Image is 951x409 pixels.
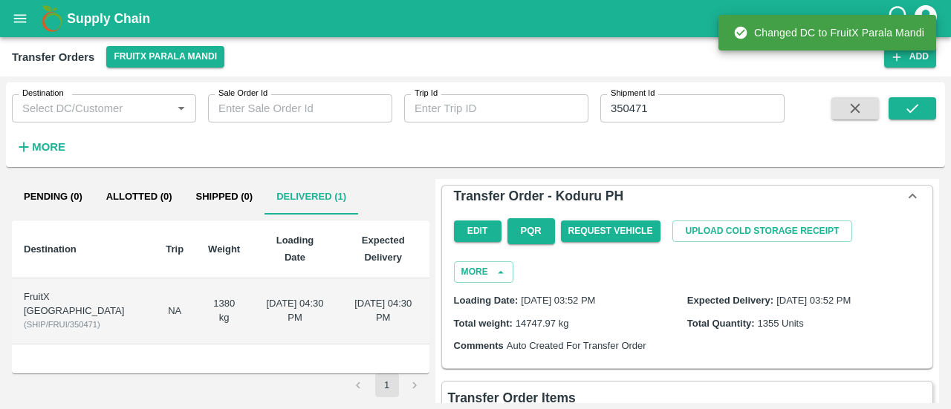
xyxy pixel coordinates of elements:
[687,318,755,329] label: Total Quantity:
[886,5,912,32] div: customer-support
[672,220,853,242] button: Upload Cold Storage Receipt
[276,235,314,262] b: Loading Date
[521,295,595,306] span: [DATE] 03:52 PM
[16,99,167,118] input: Select DC/Customer
[448,387,576,408] h6: Transfer Order Items
[166,243,184,255] b: Trip
[415,88,438,99] label: Trip Id
[362,235,405,262] b: Expected Delivery
[67,11,150,26] b: Supply Chain
[600,94,785,122] input: Enter Shipment ID
[208,243,240,255] b: Weight
[454,318,513,329] label: Total weight:
[218,88,267,99] label: Sale Order Id
[12,134,69,160] button: More
[884,46,936,68] button: Add
[454,295,519,306] label: Loading Date:
[184,179,265,215] button: Shipped (0)
[454,261,513,283] button: More
[106,46,224,68] button: Select DC
[345,373,429,397] nav: pagination navigation
[94,179,184,215] button: Allotted (0)
[67,8,886,29] a: Supply Chain
[24,320,100,329] span: ( SHIP/FRUI/350471 )
[442,186,932,206] div: Transfer Order - Koduru PH
[264,179,358,215] button: Delivered (1)
[337,278,429,344] td: [DATE] 04:30 PM
[172,99,191,118] button: Open
[32,141,65,153] strong: More
[375,373,399,397] button: page 1
[195,278,253,344] td: 1380 kg
[37,4,67,33] img: logo
[12,48,94,67] div: Transfer Orders
[733,19,924,46] div: Changed DC to FruitX Parala Mandi
[687,295,773,306] label: Expected Delivery:
[776,295,851,306] span: [DATE] 03:52 PM
[516,318,569,329] span: 14747.97 kg
[561,220,660,242] button: Request Vehicle
[454,186,624,206] h6: Transfer Order - Koduru PH
[154,278,195,344] td: NA
[208,94,392,122] input: Enter Sale Order Id
[454,220,502,242] button: Edit
[24,290,142,318] div: FruitX [GEOGRAPHIC_DATA]
[253,278,337,344] td: [DATE] 04:30 PM
[454,340,504,351] label: Comments
[611,88,655,99] label: Shipment Id
[3,1,37,36] button: open drawer
[404,94,588,122] input: Enter Trip ID
[507,218,555,244] button: PQR
[758,318,804,329] span: 1355 Units
[507,340,646,351] span: Auto Created For Transfer Order
[12,179,94,215] button: Pending (0)
[912,3,939,34] div: account of current user
[24,243,77,255] b: Destination
[22,88,64,99] label: Destination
